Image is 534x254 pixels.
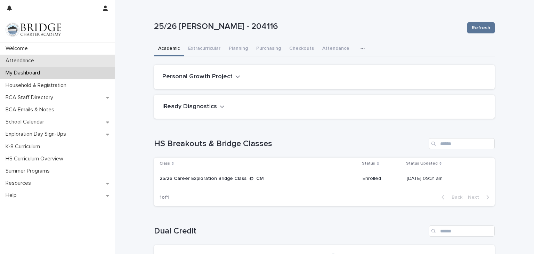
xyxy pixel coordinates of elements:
h1: HS Breakouts & Bridge Classes [154,139,426,149]
p: Exploration Day Sign-Ups [3,131,72,137]
p: [DATE] 09:31 am [407,176,484,182]
p: 25/26 [PERSON_NAME] - 204116 [154,22,462,32]
span: Back [447,195,462,200]
button: Back [436,194,465,200]
input: Search [429,138,495,149]
h2: iReady Diagnostics [162,103,217,111]
span: Next [468,195,483,200]
button: Academic [154,42,184,56]
button: Attendance [318,42,354,56]
p: Enrolled [363,176,401,182]
p: Status Updated [406,160,438,167]
p: Class [160,160,170,167]
p: BCA Emails & Notes [3,106,60,113]
p: Summer Programs [3,168,55,174]
p: K-8 Curriculum [3,143,46,150]
p: 1 of 1 [154,189,175,206]
p: Household & Registration [3,82,72,89]
button: Checkouts [285,42,318,56]
p: BCA Staff Directory [3,94,59,101]
button: Refresh [467,22,495,33]
p: Help [3,192,22,199]
p: Resources [3,180,37,186]
input: Search [429,225,495,237]
button: Extracurricular [184,42,225,56]
p: My Dashboard [3,70,46,76]
p: School Calendar [3,119,50,125]
p: Status [362,160,375,167]
p: Welcome [3,45,33,52]
p: HS Curriculum Overview [3,156,69,162]
tr: 25/26 Career Exploration Bridge Class @ CMEnrolled[DATE] 09:31 am [154,170,495,187]
button: Personal Growth Project [162,73,240,81]
button: Planning [225,42,252,56]
button: Purchasing [252,42,285,56]
span: Refresh [472,24,490,31]
p: 25/26 Career Exploration Bridge Class @ CM [160,176,275,182]
img: V1C1m3IdTEidaUdm9Hs0 [6,23,61,37]
button: Next [465,194,495,200]
button: iReady Diagnostics [162,103,225,111]
p: Attendance [3,57,40,64]
h1: Dual Credit [154,226,426,236]
h2: Personal Growth Project [162,73,233,81]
